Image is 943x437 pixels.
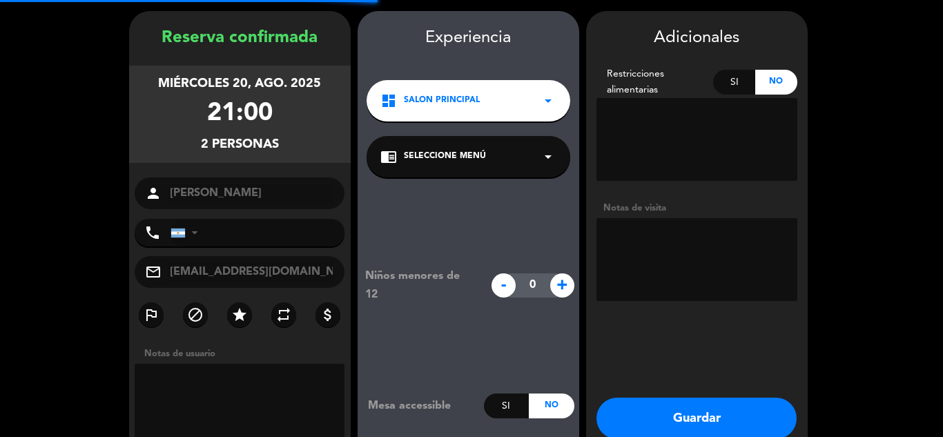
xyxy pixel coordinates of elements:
[145,264,162,280] i: mail_outline
[143,307,159,323] i: outlined_flag
[380,93,397,109] i: dashboard
[404,94,480,108] span: SALON PRINCIPAL
[137,347,351,361] div: Notas de usuario
[207,94,273,135] div: 21:00
[358,25,579,52] div: Experiencia
[171,220,203,246] div: Argentina: +54
[355,267,484,303] div: Niños menores de 12
[540,148,556,165] i: arrow_drop_down
[275,307,292,323] i: repeat
[529,394,574,418] div: No
[404,150,486,164] span: Seleccione Menú
[320,307,336,323] i: attach_money
[596,66,714,98] div: Restricciones alimentarias
[380,148,397,165] i: chrome_reader_mode
[713,70,755,95] div: Si
[596,201,797,215] div: Notas de visita
[129,25,351,52] div: Reserva confirmada
[231,307,248,323] i: star
[358,397,484,415] div: Mesa accessible
[187,307,204,323] i: block
[492,273,516,298] span: -
[596,25,797,52] div: Adicionales
[144,224,161,241] i: phone
[201,135,279,155] div: 2 personas
[158,74,321,94] div: miércoles 20, ago. 2025
[755,70,797,95] div: No
[484,394,529,418] div: Si
[550,273,574,298] span: +
[540,93,556,109] i: arrow_drop_down
[145,185,162,202] i: person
